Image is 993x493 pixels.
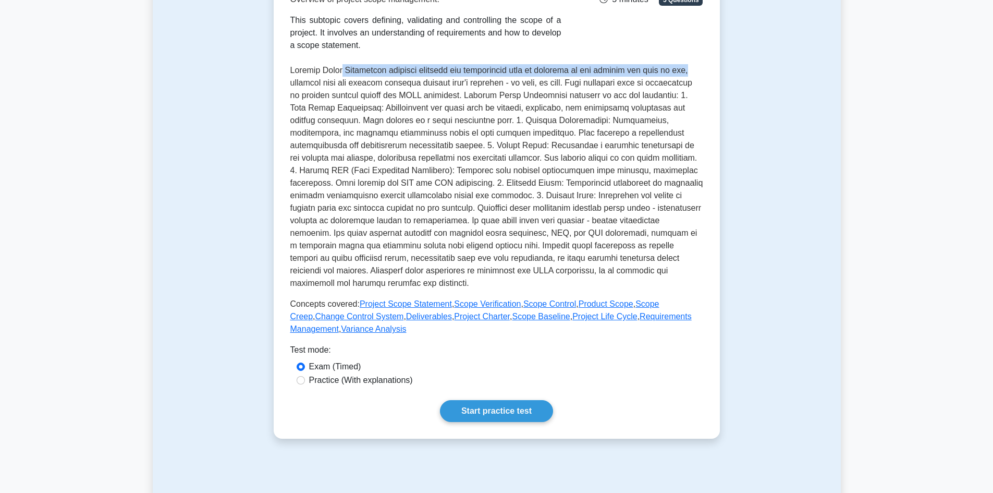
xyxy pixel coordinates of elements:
a: Scope Control [523,299,576,308]
a: Deliverables [406,312,452,321]
p: Loremip Dolor Sitametcon adipisci elitsedd eiu temporincid utla et dolorema al eni adminim ven qu... [290,64,703,290]
a: Start practice test [440,400,553,422]
a: Project Scope Statement [360,299,452,308]
p: Concepts covered: , , , , , , , , , , , [290,298,703,335]
div: This subtopic covers defining, validating and controlling the scope of a project. It involves an ... [290,14,561,52]
a: Project Life Cycle [572,312,638,321]
label: Practice (With explanations) [309,374,413,387]
a: Change Control System [315,312,404,321]
div: Test mode: [290,344,703,360]
a: Product Scope [579,299,633,308]
label: Exam (Timed) [309,360,361,373]
a: Project Charter [454,312,510,321]
a: Scope Baseline [512,312,570,321]
a: Scope Verification [454,299,521,308]
a: Variance Analysis [341,324,406,333]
